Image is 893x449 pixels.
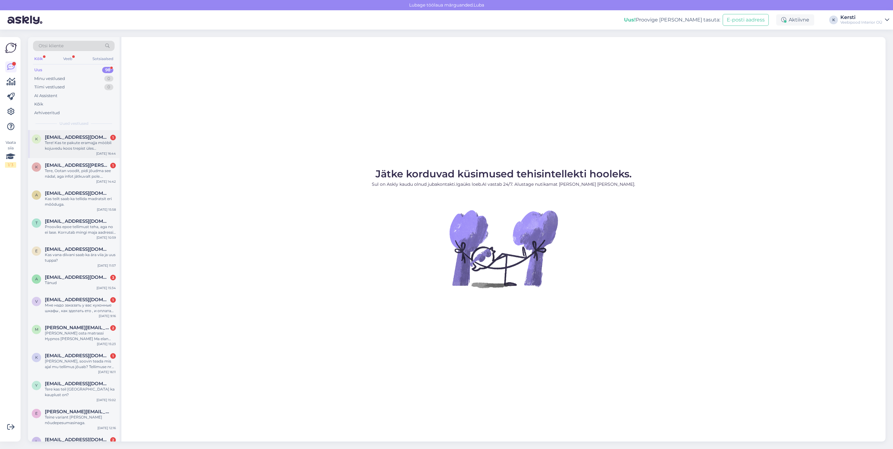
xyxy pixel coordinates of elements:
span: lilja18@hotmail.com [45,437,110,442]
div: Teine variant [PERSON_NAME] nõudepesumasinaga. [45,414,116,426]
div: Minu vestlused [34,76,65,82]
div: Sotsiaalsed [91,55,115,63]
span: Otsi kliente [39,43,64,49]
div: [DATE] 10:59 [97,235,116,240]
div: Prooviks epoe tellimust teha, aga no ei lase. Korrutab mingi maja aadressi teemat, kuigi kõik and... [45,224,116,235]
div: Arhiveeritud [34,110,60,116]
span: a [35,277,38,281]
span: kerli.uib@gmail.com [45,134,110,140]
div: [DATE] 15:34 [97,286,116,290]
div: Мне надо заказать у вас кухонные шкафы , как зделать ето , и оплата при получения или как? [45,302,116,314]
div: [DATE] 15:58 [97,207,116,212]
div: Tiimi vestlused [34,84,65,90]
span: e [35,411,38,416]
div: Uus [34,67,42,73]
div: 1 [110,353,116,359]
span: k [35,137,38,141]
span: k [35,355,38,360]
div: [DATE] 12:16 [97,426,116,430]
p: Sul on Askly kaudu olnud juba kontakti. Igaüks loeb. AI vastab 24/7. Alustage nutikamat [PERSON_N... [372,181,635,188]
div: 3 [110,275,116,280]
span: keerig@gmail.com [45,353,110,358]
div: Tere! Kas te pakute eramajja mööbli kojuvedu koos trepist üles toomisega? [45,140,116,151]
span: y [35,383,38,388]
span: ykrigulson@gmail.com [45,381,110,386]
font: Luba [474,2,484,8]
div: Kas teilt saab ka tellida madratsit eri mõõduga. [45,196,116,207]
a: KerstiVeebipood Interior OÜ [840,15,889,25]
button: E-posti aadress [723,14,769,26]
div: AI Assistent [34,93,57,99]
div: Proovige [PERSON_NAME] tasuta: [624,16,720,24]
div: Kersti [840,15,882,20]
div: Kõik [34,101,43,107]
div: [PERSON_NAME], soovin teada mis ajal mu tellimus jõuab? Tellimuse nr 000006319 [45,358,116,370]
span: vitalikfedorcuk64@gmail.com [45,297,110,302]
div: [DATE] 14:42 [96,179,116,184]
div: Veebipood Interior OÜ [840,20,882,25]
div: 2 [110,437,116,443]
span: m [35,327,38,332]
div: 2 [110,325,116,331]
b: Uus! [624,17,636,23]
font: Aktiivne [789,17,809,23]
span: kadri.sada@mail.ee [45,162,110,168]
span: k [35,165,38,169]
span: v [35,299,38,304]
div: 98 [102,67,113,73]
div: Veeb [62,55,73,63]
div: [DATE] 11:57 [97,263,116,268]
div: K [829,16,838,24]
span: aikiraag@mail.ee [45,190,110,196]
div: [DATE] 16:44 [96,151,116,156]
div: Kas vana diivani saab ka ära viia ja uus tuppa? [45,252,116,263]
div: [DATE] 15:02 [97,398,116,402]
div: 1 [110,297,116,303]
div: [DATE] 16:11 [98,370,116,374]
span: t [35,221,38,225]
span: edapihlak15@gmail.com [45,246,110,252]
span: michal.karasiewicz@gmail.com [45,325,110,330]
div: Kõik [33,55,44,63]
span: l [35,439,38,444]
font: Vaata siia [5,140,16,151]
span: Jätke korduvad küsimused tehisintellekti hooleks. [376,168,632,180]
div: 0 [104,84,113,90]
span: Uued vestlused [59,121,88,126]
div: [DATE] 15:23 [97,342,116,346]
span: thorgrupp@gmail.com [45,218,110,224]
div: [PERSON_NAME] osta matrassi Hypnos [PERSON_NAME] Ma elan [GEOGRAPHIC_DATA]. Kas pakute saatmist [... [45,330,116,342]
div: 1 / 3 [5,162,16,168]
div: 1 [110,163,116,168]
div: Tere kas teil [GEOGRAPHIC_DATA] ka kauplust on? [45,386,116,398]
div: Tere, Ootan voodit, pidi jõudma see nädal, aga infot jätkuvalt pole. [PERSON_NAME] [45,168,116,179]
div: 1 [110,135,116,140]
img: Vestlus pole aktiivne [447,193,560,305]
span: e [35,249,38,253]
div: Tänud [45,280,116,286]
div: [DATE] 9:16 [99,314,116,318]
img: Askly Logo [5,42,17,54]
span: almann.kaili@gmail.com [45,274,110,280]
div: 0 [104,76,113,82]
span: erik.raagmets@gmail.com [45,409,110,414]
span: a [35,193,38,197]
